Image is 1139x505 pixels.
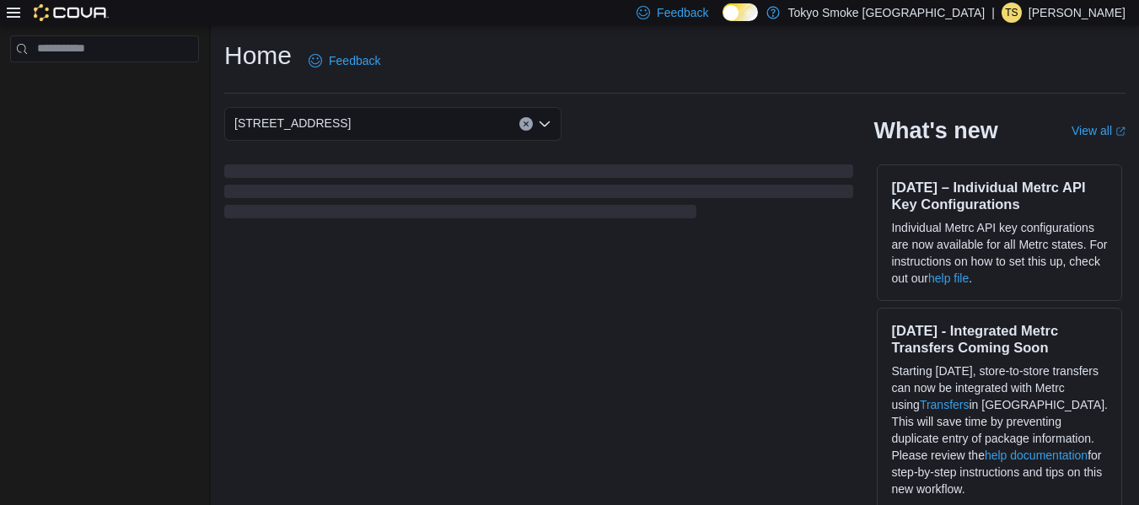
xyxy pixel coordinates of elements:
a: Feedback [302,44,387,78]
span: [STREET_ADDRESS] [234,113,351,133]
p: | [991,3,995,23]
p: [PERSON_NAME] [1029,3,1126,23]
nav: Complex example [10,66,199,106]
a: help file [928,271,969,285]
span: TS [1005,3,1018,23]
p: Starting [DATE], store-to-store transfers can now be integrated with Metrc using in [GEOGRAPHIC_D... [891,363,1108,497]
h3: [DATE] – Individual Metrc API Key Configurations [891,179,1108,212]
svg: External link [1115,126,1126,137]
div: Tyson Stansford [1002,3,1022,23]
h3: [DATE] - Integrated Metrc Transfers Coming Soon [891,322,1108,356]
img: Cova [34,4,109,21]
span: Feedback [657,4,708,21]
span: Feedback [329,52,380,69]
h1: Home [224,39,292,73]
span: Loading [224,168,853,222]
button: Clear input [519,117,533,131]
button: Open list of options [538,117,551,131]
input: Dark Mode [723,3,758,21]
span: Dark Mode [723,21,723,22]
p: Tokyo Smoke [GEOGRAPHIC_DATA] [788,3,986,23]
p: Individual Metrc API key configurations are now available for all Metrc states. For instructions ... [891,219,1108,287]
a: View allExternal link [1072,124,1126,137]
a: Transfers [920,398,970,411]
a: help documentation [985,449,1088,462]
h2: What's new [873,117,997,144]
